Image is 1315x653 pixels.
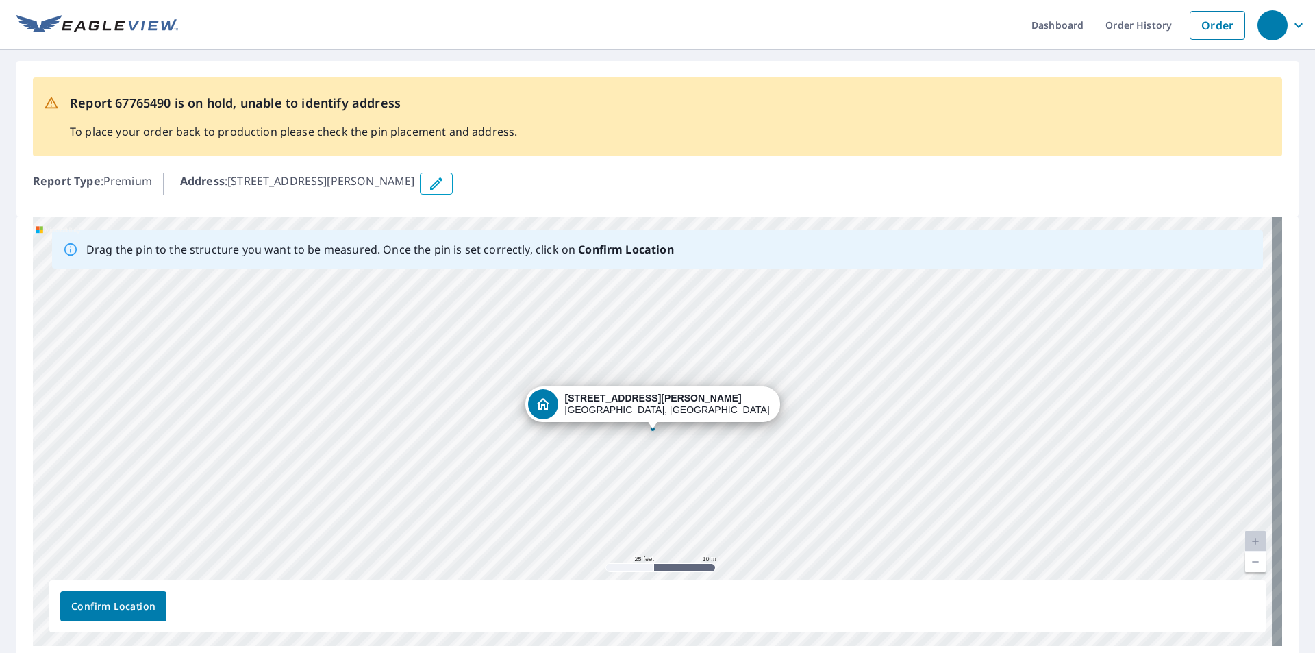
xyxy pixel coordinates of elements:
[180,173,225,188] b: Address
[70,94,517,112] p: Report 67765490 is on hold, unable to identify address
[1245,531,1266,552] a: Current Level 20, Zoom In Disabled
[60,591,166,621] button: Confirm Location
[16,15,178,36] img: EV Logo
[71,598,155,615] span: Confirm Location
[1245,552,1266,572] a: Current Level 20, Zoom Out
[70,123,517,140] p: To place your order back to production please check the pin placement and address.
[525,386,780,429] div: Dropped pin, building 1, Residential property, 27 Adams St S Manchester, CT 06040
[578,242,673,257] b: Confirm Location
[33,173,101,188] b: Report Type
[1190,11,1245,40] a: Order
[565,393,771,416] div: [GEOGRAPHIC_DATA], [GEOGRAPHIC_DATA] 06040
[33,173,152,195] p: : Premium
[180,173,415,195] p: : [STREET_ADDRESS][PERSON_NAME]
[565,393,742,404] strong: [STREET_ADDRESS][PERSON_NAME]
[86,241,674,258] p: Drag the pin to the structure you want to be measured. Once the pin is set correctly, click on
